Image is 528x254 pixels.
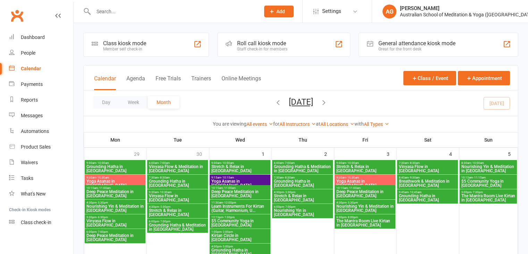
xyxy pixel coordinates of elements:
[21,128,49,134] div: Automations
[97,230,108,233] span: - 7:00pm
[159,205,170,208] span: - 5:30pm
[346,201,358,204] span: - 5:30pm
[336,161,394,165] span: 9:00am
[461,194,516,202] span: The Mantra Room Live Kirtan in [GEOGRAPHIC_DATA]
[211,216,269,219] span: 12:15pm
[86,190,144,198] span: Deep Peace Meditation in [GEOGRAPHIC_DATA]
[9,92,73,108] a: Reports
[223,216,235,219] span: - 1:00pm
[346,161,359,165] span: - 10:00am
[146,133,209,147] th: Tue
[336,216,394,219] span: 6:30pm
[211,190,269,198] span: Deep Peace Meditation in [GEOGRAPHIC_DATA]
[399,179,456,188] span: Breathwork & Meditation in [GEOGRAPHIC_DATA]
[103,40,146,47] div: Class kiosk mode
[274,179,332,188] span: Grounding Hatha in [GEOGRAPHIC_DATA]
[336,201,394,204] span: 4:30pm
[449,148,459,159] div: 4
[336,190,394,198] span: Deep Peace Meditation in [GEOGRAPHIC_DATA]
[86,165,144,173] span: Grounding Hatha in [GEOGRAPHIC_DATA]
[9,45,73,61] a: People
[284,161,295,165] span: - 7:00am
[316,121,320,127] strong: at
[9,215,73,230] a: Class kiosk mode
[21,34,45,40] div: Dashboard
[334,133,396,147] th: Fri
[279,121,316,127] a: All Instructors
[211,204,269,213] span: Learn Instruments For Kirtan (Guitar, Harmonium, U...
[21,160,38,165] div: Waivers
[159,191,171,194] span: - 10:30am
[21,144,51,150] div: Product Sales
[211,161,269,165] span: 9:00am
[211,230,269,233] span: 1:00pm
[471,191,483,194] span: - 7:30pm
[9,155,73,170] a: Waivers
[86,216,144,219] span: 5:30pm
[86,204,144,213] span: Nourishing Yin & Meditation in [GEOGRAPHIC_DATA]
[21,66,41,71] div: Calendar
[21,175,33,181] div: Tasks
[94,75,116,90] button: Calendar
[461,161,516,165] span: 8:30am
[336,179,394,188] span: Yoga Asanas in [GEOGRAPHIC_DATA]
[211,201,269,204] span: 11:30am
[221,75,261,90] button: Online Meetings
[149,165,207,173] span: Vinyasa Flow & Meditation in [GEOGRAPHIC_DATA]
[221,245,233,248] span: - 5:00pm
[221,230,233,233] span: - 2:00pm
[8,7,26,24] a: Clubworx
[364,121,389,127] a: All Types
[9,170,73,186] a: Tasks
[148,96,179,109] button: Month
[149,220,207,223] span: 6:00pm
[473,176,486,179] span: - 11:15am
[471,161,484,165] span: - 10:00am
[399,176,456,179] span: 8:45am
[21,50,35,56] div: People
[409,191,421,194] span: - 10:45am
[211,219,269,227] span: $5 Community Yoga in [GEOGRAPHIC_DATA]
[461,165,516,173] span: Nourishing Yin & Meditation in [GEOGRAPHIC_DATA]
[403,71,456,85] button: Class / Event
[348,186,361,190] span: - 11:00am
[9,124,73,139] a: Automations
[274,161,332,165] span: 6:00am
[196,148,209,159] div: 30
[320,121,354,127] a: All Locations
[399,194,456,202] span: Grounding Hatha in [GEOGRAPHIC_DATA]
[237,47,287,51] div: Staff check-in for members
[21,81,43,87] div: Payments
[21,113,43,118] div: Messages
[86,201,144,204] span: 4:30pm
[264,6,294,17] button: Add
[9,108,73,124] a: Messages
[409,176,420,179] span: - 9:30am
[354,121,364,127] strong: with
[461,191,516,194] span: 5:00pm
[86,179,144,188] span: Yoga Asanas in [GEOGRAPHIC_DATA]
[86,230,144,233] span: 6:00pm
[399,191,456,194] span: 9:45am
[86,186,144,190] span: 10:15am
[91,7,255,16] input: Search...
[284,191,295,194] span: - 5:30pm
[209,133,271,147] th: Wed
[149,205,207,208] span: 4:30pm
[93,96,119,109] button: Day
[246,121,273,127] a: All events
[274,194,332,202] span: Stretch & Relax in [GEOGRAPHIC_DATA]
[149,176,207,179] span: 7:30am
[156,75,181,90] button: Free Trials
[9,77,73,92] a: Payments
[21,220,51,225] div: Class check-in
[126,75,145,90] button: Agenda
[159,161,170,165] span: - 7:00am
[289,97,313,107] button: [DATE]
[96,161,109,165] span: - 10:00am
[387,148,396,159] div: 3
[378,47,455,51] div: Great for the front desk
[284,176,295,179] span: - 8:30am
[262,148,271,159] div: 1
[159,176,170,179] span: - 8:30am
